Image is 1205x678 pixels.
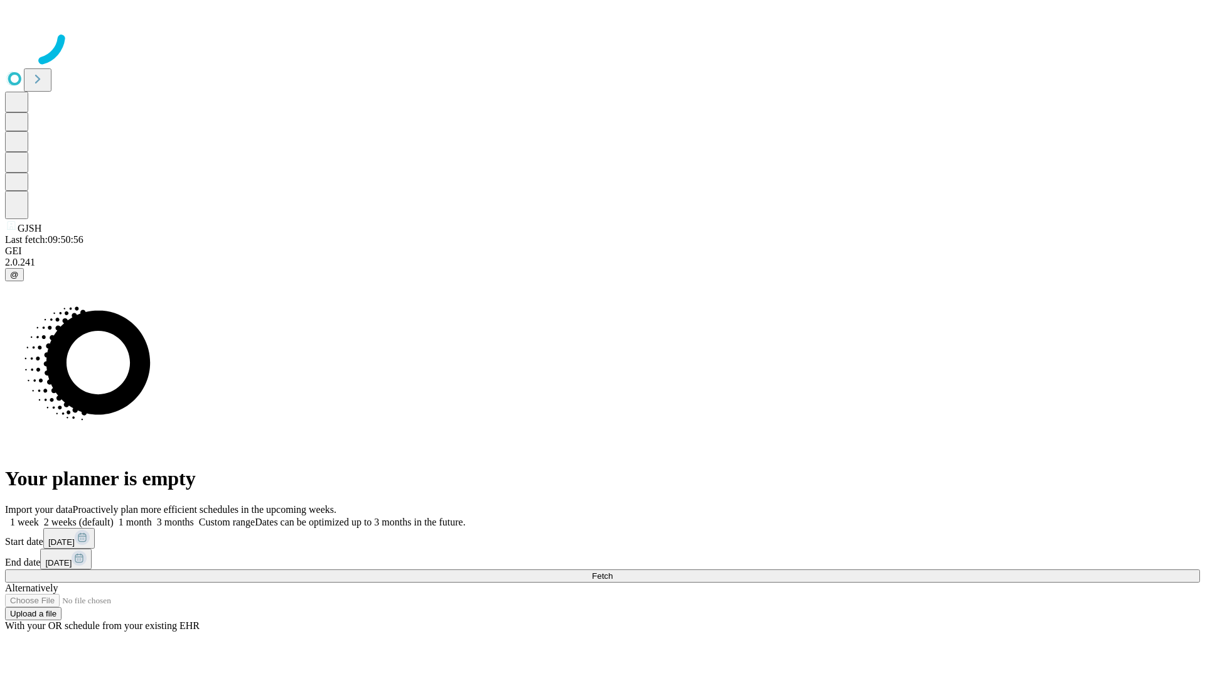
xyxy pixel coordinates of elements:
[10,517,39,527] span: 1 week
[18,223,41,234] span: GJSH
[5,528,1200,549] div: Start date
[48,537,75,547] span: [DATE]
[44,517,114,527] span: 2 weeks (default)
[5,467,1200,490] h1: Your planner is empty
[5,234,83,245] span: Last fetch: 09:50:56
[5,268,24,281] button: @
[119,517,152,527] span: 1 month
[255,517,465,527] span: Dates can be optimized up to 3 months in the future.
[5,504,73,515] span: Import your data
[5,569,1200,583] button: Fetch
[45,558,72,568] span: [DATE]
[5,549,1200,569] div: End date
[5,583,58,593] span: Alternatively
[5,607,62,620] button: Upload a file
[157,517,194,527] span: 3 months
[40,549,92,569] button: [DATE]
[5,245,1200,257] div: GEI
[73,504,336,515] span: Proactively plan more efficient schedules in the upcoming weeks.
[592,571,613,581] span: Fetch
[10,270,19,279] span: @
[5,620,200,631] span: With your OR schedule from your existing EHR
[43,528,95,549] button: [DATE]
[5,257,1200,268] div: 2.0.241
[199,517,255,527] span: Custom range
